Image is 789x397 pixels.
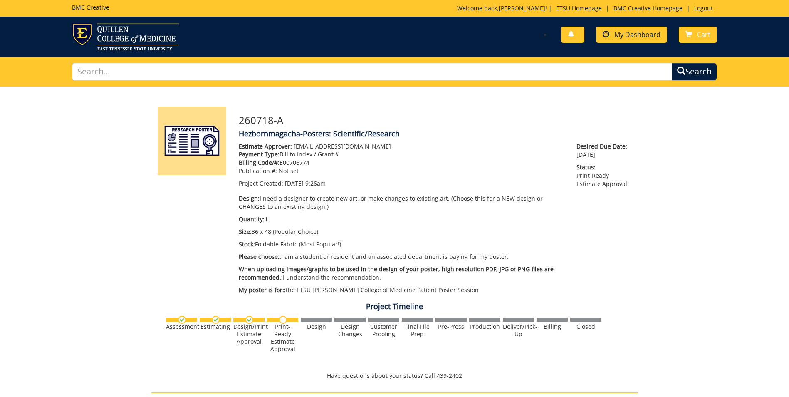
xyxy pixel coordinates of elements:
h4: Hezbornmagacha-Posters: Scientific/Research [239,130,632,138]
img: Product featured image [158,107,226,175]
span: Publication #: [239,167,277,175]
div: Design/Print Estimate Approval [233,323,265,345]
p: 36 x 48 (Popular Choice) [239,228,564,236]
div: Closed [570,323,601,330]
p: I need a designer to create new art, or make changes to existing art. (Choose this for a NEW desi... [239,194,564,211]
p: 1 [239,215,564,223]
input: Search... [72,63,672,81]
a: ETSU Homepage [552,4,606,12]
p: I understand the recommendation. [239,265,564,282]
p: Welcome back, ! | | | [457,4,717,12]
div: Assessment [166,323,197,330]
div: Design [301,323,332,330]
a: My Dashboard [596,27,667,43]
p: the ETSU [PERSON_NAME] College of Medicine Patient Poster Session [239,286,564,294]
span: Please choose:: [239,253,281,261]
span: Size: [239,228,252,236]
span: When uploading images/graphs to be used in the design of your poster, high resolution PDF, JPG or... [239,265,554,281]
span: My Dashboard [614,30,660,39]
p: Have questions about your status? Call 439-2402 [151,372,638,380]
a: [PERSON_NAME] [499,4,545,12]
img: checkmark [178,316,186,324]
img: checkmark [245,316,253,324]
span: Stock: [239,240,255,248]
span: Billing Code/#: [239,159,279,166]
a: Logout [690,4,717,12]
p: E00706774 [239,159,564,167]
h5: BMC Creative [72,4,109,10]
div: Deliver/Pick-Up [503,323,534,338]
h3: 260718-A [239,115,632,126]
img: checkmark [212,316,220,324]
span: Quantity: [239,215,265,223]
a: BMC Creative Homepage [609,4,687,12]
div: Customer Proofing [368,323,399,338]
p: I am a student or resident and an associated department is paying for my poster. [239,253,564,261]
div: Billing [537,323,568,330]
div: Production [469,323,500,330]
span: Estimate Approver: [239,142,292,150]
span: Project Created: [239,179,283,187]
p: [DATE] [576,142,631,159]
p: Print-Ready Estimate Approval [576,163,631,188]
img: no [279,316,287,324]
span: Cart [697,30,710,39]
span: Status: [576,163,631,171]
div: Pre-Press [435,323,467,330]
span: Not set [279,167,299,175]
span: [DATE] 9:26am [285,179,326,187]
div: Final File Prep [402,323,433,338]
span: My poster is for:: [239,286,286,294]
h4: Project Timeline [151,303,638,311]
p: Bill to Index / Grant # [239,150,564,159]
div: Estimating [200,323,231,330]
p: [EMAIL_ADDRESS][DOMAIN_NAME] [239,142,564,151]
button: Search [672,63,717,81]
span: Payment Type: [239,150,279,158]
a: Cart [679,27,717,43]
p: Foldable Fabric (Most Popular!) [239,240,564,248]
img: ETSU logo [72,23,179,50]
div: Design Changes [334,323,366,338]
div: Print-Ready Estimate Approval [267,323,298,353]
span: Desired Due Date: [576,142,631,151]
span: Design: [239,194,260,202]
